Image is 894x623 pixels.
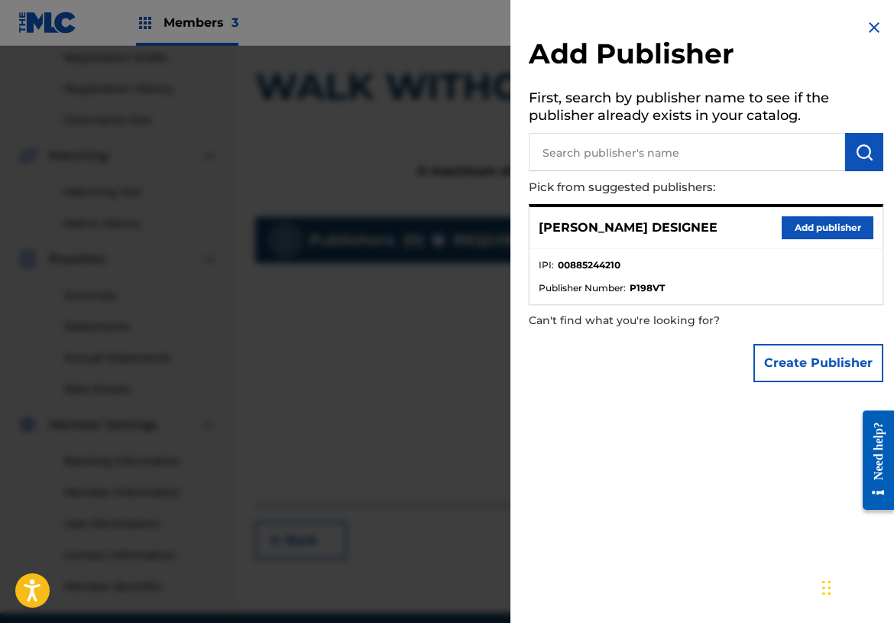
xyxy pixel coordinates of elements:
[539,219,717,237] p: [PERSON_NAME] DESIGNEE
[164,14,238,31] span: Members
[529,85,883,133] h5: First, search by publisher name to see if the publisher already exists in your catalog.
[630,281,665,295] strong: P198VT
[539,281,626,295] span: Publisher Number :
[529,171,796,204] p: Pick from suggested publishers:
[558,258,620,272] strong: 00885244210
[136,14,154,32] img: Top Rightsholders
[529,133,845,171] input: Search publisher's name
[529,37,883,76] h2: Add Publisher
[782,216,873,239] button: Add publisher
[851,397,894,524] iframe: Resource Center
[818,550,894,623] iframe: Chat Widget
[18,11,77,34] img: MLC Logo
[529,305,796,336] p: Can't find what you're looking for?
[822,565,831,611] div: Drag
[539,258,554,272] span: IPI :
[855,143,873,161] img: Search Works
[753,344,883,382] button: Create Publisher
[232,15,238,30] span: 3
